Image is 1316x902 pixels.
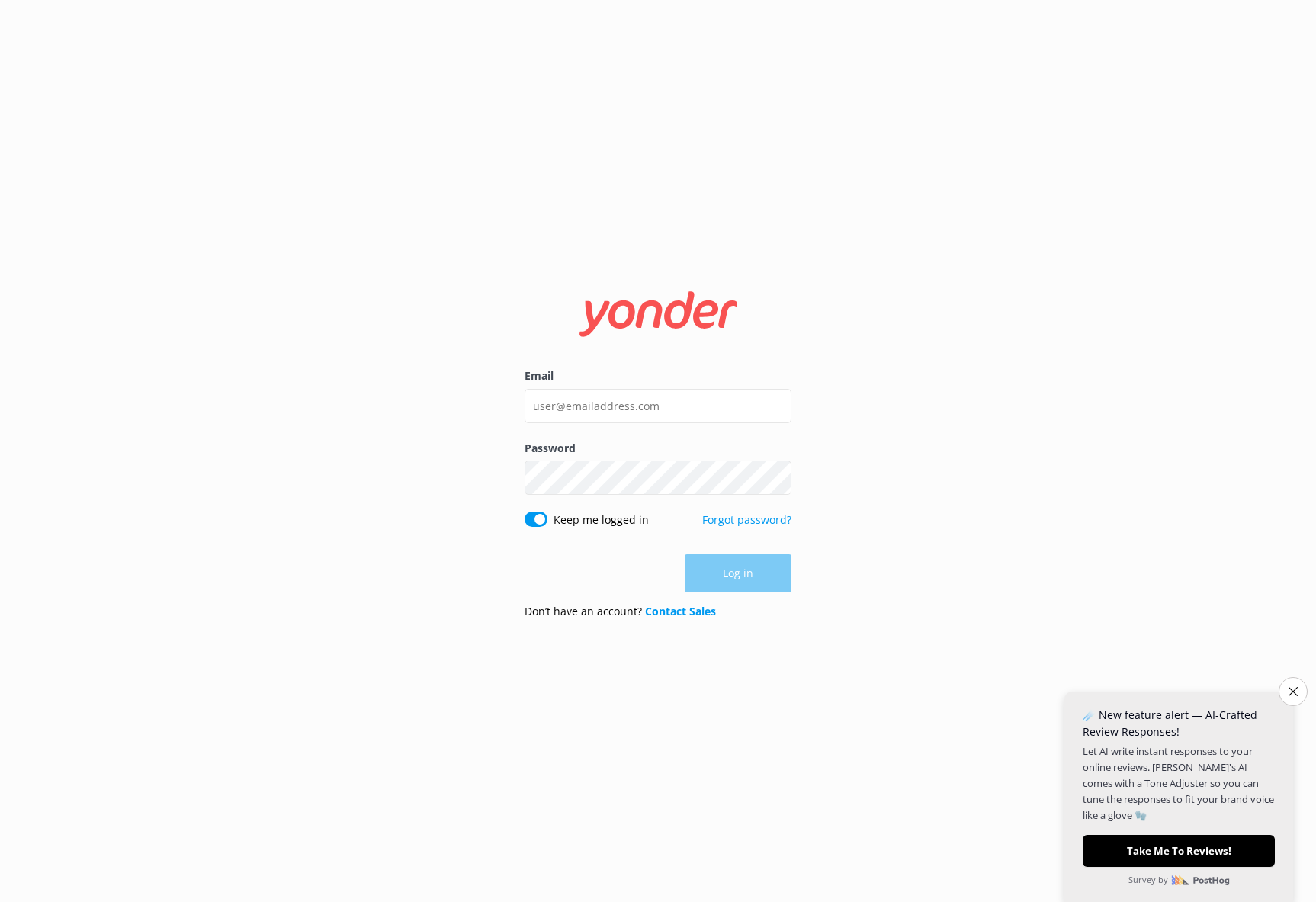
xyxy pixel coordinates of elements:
label: Email [525,368,791,384]
label: Password [525,440,791,457]
label: Keep me logged in [554,512,649,528]
p: Don’t have an account? [525,603,716,620]
button: Show password [761,463,791,493]
a: Contact Sales [645,604,716,618]
a: Forgot password? [702,512,791,527]
input: user@emailaddress.com [525,389,791,423]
